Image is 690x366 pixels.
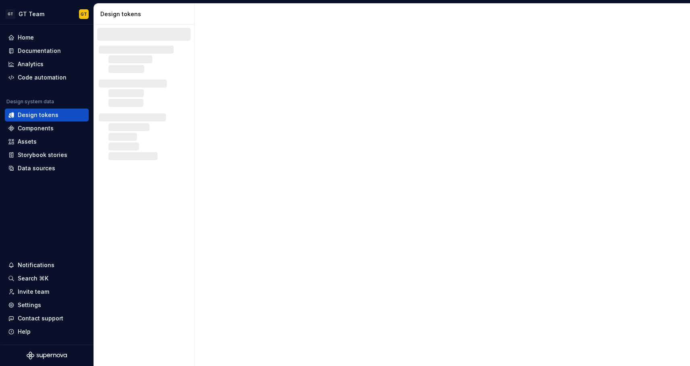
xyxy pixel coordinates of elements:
a: Code automation [5,71,89,84]
div: Design tokens [100,10,191,18]
div: GT [81,11,87,17]
div: Analytics [18,60,44,68]
a: Analytics [5,58,89,71]
a: Data sources [5,162,89,175]
a: Design tokens [5,109,89,121]
div: Notifications [18,261,54,269]
a: Assets [5,135,89,148]
a: Invite team [5,285,89,298]
a: Components [5,122,89,135]
div: Search ⌘K [18,274,48,282]
a: Documentation [5,44,89,57]
button: Help [5,325,89,338]
div: GT Team [19,10,44,18]
button: Notifications [5,259,89,272]
div: Components [18,124,54,132]
div: Storybook stories [18,151,67,159]
button: GTGT TeamGT [2,5,92,23]
a: Home [5,31,89,44]
div: Design system data [6,98,54,105]
svg: Supernova Logo [27,351,67,360]
div: Design tokens [18,111,58,119]
div: Assets [18,138,37,146]
div: Home [18,33,34,42]
a: Settings [5,299,89,312]
button: Search ⌘K [5,272,89,285]
div: Contact support [18,314,63,322]
div: Data sources [18,164,55,172]
a: Storybook stories [5,148,89,161]
button: Contact support [5,312,89,325]
div: Invite team [18,288,49,296]
div: Documentation [18,47,61,55]
div: Code automation [18,73,67,82]
div: GT [6,9,15,19]
div: Help [18,328,31,336]
div: Settings [18,301,41,309]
